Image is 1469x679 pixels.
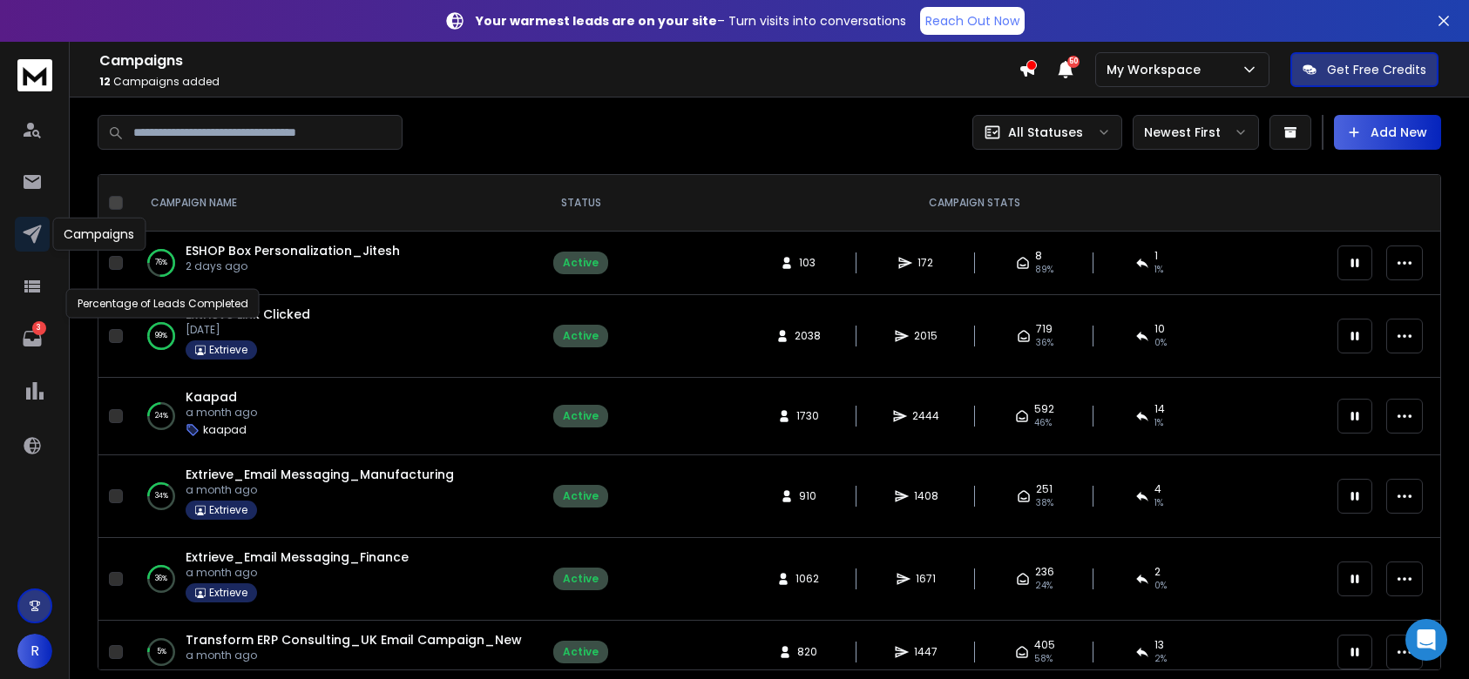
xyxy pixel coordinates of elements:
span: 36 % [1036,336,1053,350]
span: 1730 [796,409,819,423]
p: Extrieve [209,343,247,357]
h1: Campaigns [99,50,1019,71]
th: STATUS [539,175,622,232]
td: 99%Extrieve Link Clicked[DATE]Extrieve [130,295,539,378]
p: Extrieve [209,503,247,517]
span: 1671 [916,572,936,586]
span: 58 % [1034,652,1053,666]
span: 10 [1154,322,1165,336]
p: All Statuses [1008,124,1083,141]
p: 2 days ago [186,259,400,273]
p: Get Free Credits [1327,61,1426,78]
span: 1 [1154,249,1158,263]
p: kaapad [203,423,247,437]
span: 8 [1035,249,1042,263]
span: 592 [1034,402,1054,416]
span: 89 % [1035,263,1053,277]
span: 103 [799,256,816,270]
span: 0 % [1154,336,1167,350]
div: Active [563,329,599,343]
p: 5 % [157,643,166,661]
span: 251 [1036,482,1053,496]
a: Transform ERP Consulting_UK Email Campaign_New [186,631,522,649]
span: 719 [1036,322,1053,336]
span: 2444 [912,409,939,423]
span: 820 [797,645,817,659]
span: 2038 [795,329,821,343]
span: 1062 [795,572,819,586]
th: CAMPAIGN NAME [130,175,539,232]
button: Get Free Credits [1290,52,1439,87]
p: a month ago [186,406,257,420]
span: 12 [99,74,111,89]
a: Reach Out Now [920,7,1025,35]
a: Extrieve_Email Messaging_Manufacturing [186,466,454,483]
button: Add New [1334,115,1441,150]
p: 76 % [155,254,167,272]
button: R [17,634,52,669]
td: 76%ESHOP Box Personalization_Jitesh2 days ago [130,232,539,295]
span: 1408 [914,489,938,503]
p: Extrieve [209,586,247,600]
th: CAMPAIGN STATS [622,175,1327,232]
span: 2 [1154,565,1161,579]
p: Reach Out Now [925,12,1019,30]
p: 36 % [155,570,167,588]
span: 50 [1067,56,1080,68]
p: a month ago [186,649,522,662]
span: 910 [799,489,816,503]
a: 3 [15,321,50,356]
td: 34%Extrieve_Email Messaging_Manufacturinga month agoExtrieve [130,455,539,538]
span: 0 % [1154,579,1167,593]
a: Kaapad [186,388,237,406]
div: Active [563,489,599,503]
span: 2 % [1154,652,1167,666]
p: 34 % [155,487,168,505]
td: 24%Kaapada month agokaapad [130,378,539,455]
img: logo [17,59,52,91]
p: My Workspace [1107,61,1208,78]
div: Active [563,256,599,270]
span: 1447 [914,645,938,659]
span: 405 [1034,638,1055,652]
div: Percentage of Leads Completed [66,289,260,319]
td: 36%Extrieve_Email Messaging_Financea month agoExtrieve [130,538,539,621]
span: 1 % [1154,496,1163,510]
p: – Turn visits into conversations [476,12,906,30]
div: Active [563,645,599,659]
p: a month ago [186,566,409,580]
span: 4 [1154,482,1161,496]
div: Active [563,409,599,423]
div: Active [563,572,599,586]
a: Extrieve_Email Messaging_Finance [186,548,409,566]
span: 38 % [1036,496,1053,510]
button: Newest First [1133,115,1259,150]
p: a month ago [186,483,454,497]
span: 1 % [1154,416,1163,430]
p: [DATE] [186,323,310,337]
span: 236 [1035,565,1054,579]
span: 24 % [1035,579,1053,593]
span: 14 [1154,402,1165,416]
p: Campaigns added [99,75,1019,89]
p: 3 [32,321,46,335]
span: 172 [917,256,935,270]
div: Campaigns [52,218,146,251]
strong: Your warmest leads are on your site [476,12,717,30]
span: 1 % [1154,263,1163,277]
span: 2015 [914,329,938,343]
p: 24 % [155,407,168,425]
p: 99 % [155,327,167,345]
a: ESHOP Box Personalization_Jitesh [186,242,400,259]
span: 13 [1154,638,1164,652]
span: 46 % [1034,416,1052,430]
div: Open Intercom Messenger [1405,619,1447,661]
